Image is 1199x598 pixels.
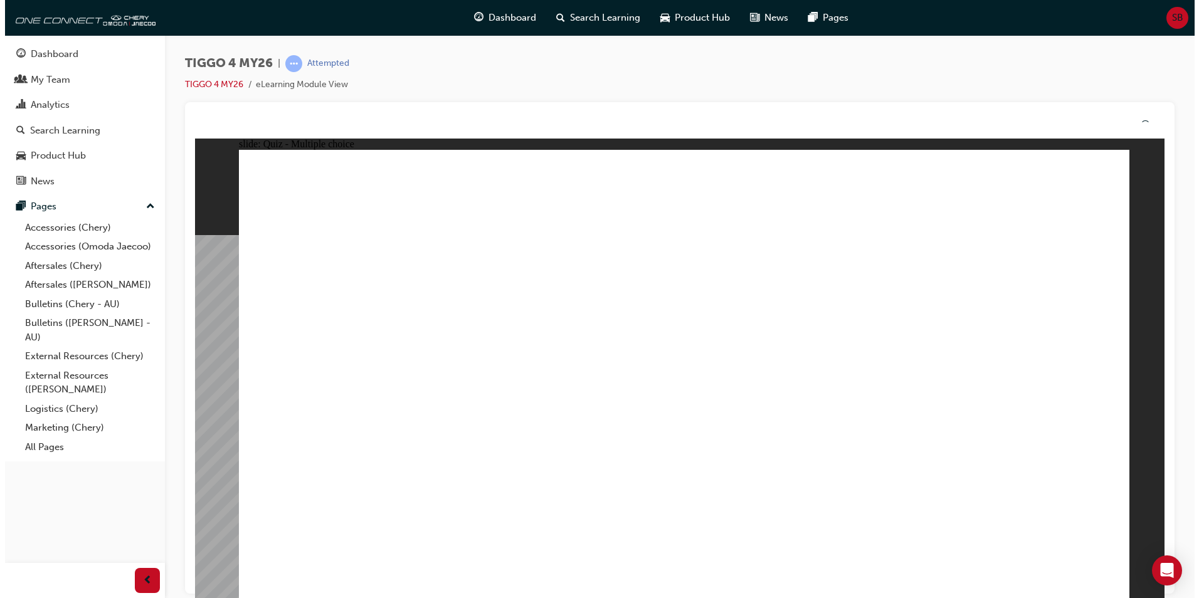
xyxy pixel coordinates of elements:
a: External Resources (Chery) [15,347,155,366]
span: learningRecordVerb_ATTEMPT-icon [280,55,297,72]
li: eLearning Module View [251,78,343,92]
div: Attempted [302,58,344,70]
div: My Team [26,73,65,87]
a: Search Learning [5,119,155,142]
img: oneconnect [6,5,151,30]
a: Aftersales ([PERSON_NAME]) [15,275,155,295]
a: All Pages [15,438,155,457]
div: Pages [26,199,51,214]
div: Analytics [26,98,65,112]
div: Open Intercom Messenger [1147,555,1177,585]
button: DashboardMy TeamAnalyticsSearch LearningProduct HubNews [5,40,155,195]
a: My Team [5,68,155,92]
a: car-iconProduct Hub [645,5,735,31]
a: Bulletins (Chery - AU) [15,295,155,314]
a: TIGGO 4 MY26 [180,79,238,90]
div: Dashboard [26,47,73,61]
span: TIGGO 4 MY26 [180,56,268,71]
span: guage-icon [469,10,478,26]
button: Pages [5,195,155,218]
span: Pages [818,11,843,25]
a: News [5,170,155,193]
span: car-icon [11,150,21,162]
span: Dashboard [483,11,531,25]
span: chart-icon [11,100,21,111]
span: news-icon [11,176,21,187]
div: Product Hub [26,149,81,163]
a: External Resources ([PERSON_NAME]) [15,366,155,399]
span: car-icon [655,10,665,26]
span: up-icon [141,199,150,215]
span: prev-icon [138,573,147,589]
a: Product Hub [5,144,155,167]
span: pages-icon [11,201,21,212]
div: News [26,174,50,189]
span: Product Hub [670,11,725,25]
a: Dashboard [5,43,155,66]
span: | [273,56,275,71]
span: News [759,11,783,25]
span: pages-icon [803,10,813,26]
span: search-icon [551,10,560,26]
a: Aftersales (Chery) [15,256,155,276]
a: search-iconSearch Learning [541,5,645,31]
a: Bulletins ([PERSON_NAME] - AU) [15,313,155,347]
a: guage-iconDashboard [459,5,541,31]
div: Search Learning [25,123,95,138]
a: Accessories (Omoda Jaecoo) [15,237,155,256]
a: Marketing (Chery) [15,418,155,438]
a: Logistics (Chery) [15,399,155,419]
span: SB [1167,11,1178,25]
button: SB [1161,7,1183,29]
span: people-icon [11,75,21,86]
span: guage-icon [11,49,21,60]
span: news-icon [745,10,754,26]
a: news-iconNews [735,5,793,31]
a: Analytics [5,93,155,117]
span: search-icon [11,125,20,137]
a: pages-iconPages [793,5,853,31]
a: Accessories (Chery) [15,218,155,238]
span: Search Learning [565,11,635,25]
